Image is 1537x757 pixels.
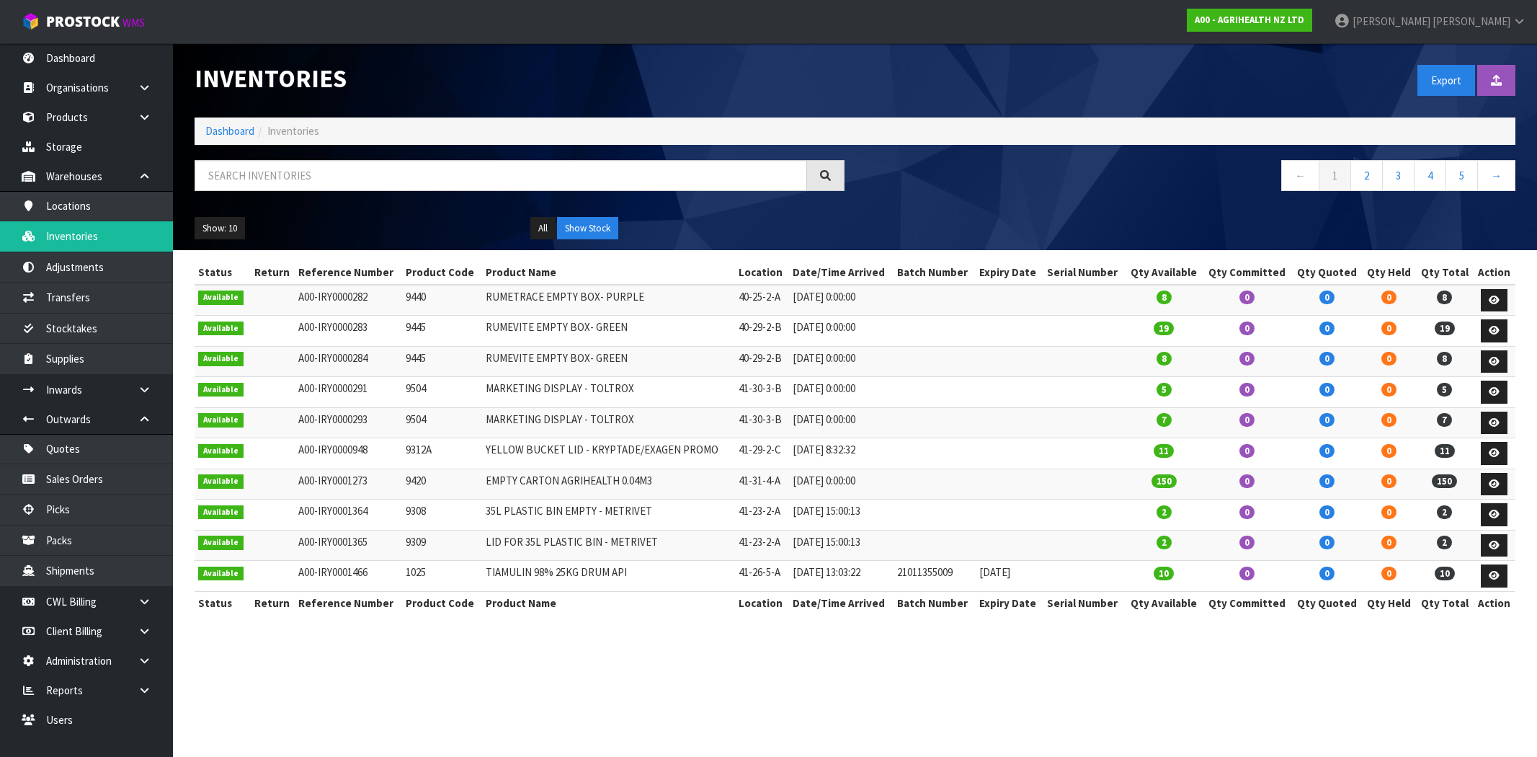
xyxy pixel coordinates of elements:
[482,591,735,614] th: Product Name
[1414,160,1446,191] a: 4
[402,261,482,284] th: Product Code
[1381,536,1396,549] span: 0
[198,567,244,581] span: Available
[1350,160,1383,191] a: 2
[789,316,894,347] td: [DATE] 0:00:00
[195,261,249,284] th: Status
[1157,505,1172,519] span: 2
[1445,160,1478,191] a: 5
[1437,291,1452,304] span: 8
[789,438,894,469] td: [DATE] 8:32:32
[402,377,482,408] td: 9504
[789,261,894,284] th: Date/Time Arrived
[894,261,976,284] th: Batch Number
[295,261,403,284] th: Reference Number
[1432,474,1457,488] span: 150
[1381,413,1396,427] span: 0
[1362,591,1416,614] th: Qty Held
[402,500,482,531] td: 9308
[1043,261,1126,284] th: Serial Number
[1437,536,1452,549] span: 2
[735,407,789,438] td: 41-30-3-B
[735,500,789,531] td: 41-23-2-A
[1319,536,1335,549] span: 0
[1474,591,1515,614] th: Action
[1437,352,1452,366] span: 8
[1154,567,1174,580] span: 10
[198,413,244,428] span: Available
[482,530,735,561] td: LID FOR 35L PLASTIC BIN - METRIVET
[1435,444,1455,458] span: 11
[402,561,482,592] td: 1025
[1353,14,1430,28] span: [PERSON_NAME]
[735,346,789,377] td: 40-29-2-B
[1291,261,1362,284] th: Qty Quoted
[1416,261,1474,284] th: Qty Total
[482,377,735,408] td: MARKETING DISPLAY - TOLTROX
[789,285,894,316] td: [DATE] 0:00:00
[735,285,789,316] td: 40-25-2-A
[1381,474,1396,488] span: 0
[195,217,245,240] button: Show: 10
[789,346,894,377] td: [DATE] 0:00:00
[1319,383,1335,397] span: 0
[198,383,244,397] span: Available
[1319,474,1335,488] span: 0
[735,561,789,592] td: 41-26-5-A
[1157,536,1172,549] span: 2
[1433,14,1510,28] span: [PERSON_NAME]
[1043,591,1126,614] th: Serial Number
[1319,291,1335,304] span: 0
[1125,261,1202,284] th: Qty Available
[295,561,403,592] td: A00-IRY0001466
[1416,591,1474,614] th: Qty Total
[1203,591,1291,614] th: Qty Committed
[1239,505,1255,519] span: 0
[249,591,294,614] th: Return
[195,65,845,92] h1: Inventories
[295,500,403,531] td: A00-IRY0001364
[1291,591,1362,614] th: Qty Quoted
[1435,322,1455,335] span: 19
[1319,567,1335,580] span: 0
[1437,505,1452,519] span: 2
[894,591,976,614] th: Batch Number
[198,444,244,459] span: Available
[1437,383,1452,397] span: 5
[402,530,482,561] td: 9309
[735,469,789,500] td: 41-31-4-A
[1381,383,1396,397] span: 0
[976,591,1043,614] th: Expiry Date
[1381,444,1396,458] span: 0
[1319,505,1335,519] span: 0
[1319,322,1335,335] span: 0
[1157,291,1172,304] span: 8
[735,438,789,469] td: 41-29-2-C
[482,285,735,316] td: RUMETRACE EMPTY BOX- PURPLE
[402,285,482,316] td: 9440
[46,12,120,31] span: ProStock
[1381,322,1396,335] span: 0
[789,500,894,531] td: [DATE] 15:00:13
[789,469,894,500] td: [DATE] 0:00:00
[530,217,556,240] button: All
[976,261,1043,284] th: Expiry Date
[295,285,403,316] td: A00-IRY0000282
[1151,474,1177,488] span: 150
[1362,261,1416,284] th: Qty Held
[1154,444,1174,458] span: 11
[1319,444,1335,458] span: 0
[295,530,403,561] td: A00-IRY0001365
[1437,413,1452,427] span: 7
[789,591,894,614] th: Date/Time Arrived
[402,407,482,438] td: 9504
[1187,9,1312,32] a: A00 - AGRIHEALTH NZ LTD
[789,377,894,408] td: [DATE] 0:00:00
[482,469,735,500] td: EMPTY CARTON AGRIHEALTH 0.04M3
[198,352,244,366] span: Available
[482,346,735,377] td: RUMEVITE EMPTY BOX- GREEN
[1281,160,1319,191] a: ←
[295,591,403,614] th: Reference Number
[295,346,403,377] td: A00-IRY0000284
[1239,474,1255,488] span: 0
